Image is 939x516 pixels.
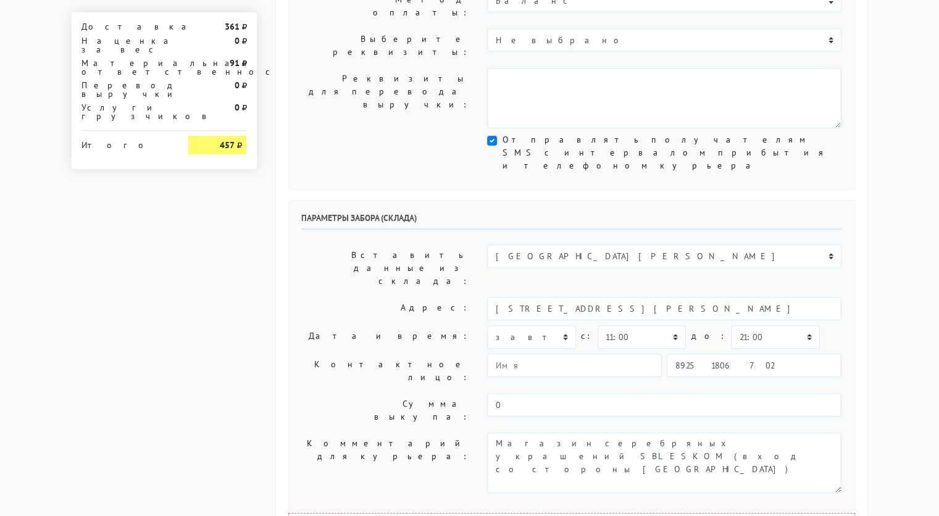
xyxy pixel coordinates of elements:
[301,213,842,230] h6: Параметры забора (склада)
[72,59,180,76] div: Материальная ответственность
[667,354,841,377] input: Телефон
[487,354,662,377] input: Имя
[72,22,180,31] div: Доставка
[292,244,478,292] label: Вставить данные из склада:
[502,133,841,172] label: Отправлять получателям SMS с интервалом прибытия и телефоном курьера
[691,325,726,347] label: до:
[72,103,180,120] div: Услуги грузчиков
[292,28,478,63] label: Выберите реквизиты:
[292,433,478,493] label: Комментарий для курьера:
[229,57,239,69] strong: 91
[292,297,478,320] label: Адрес:
[72,81,180,98] div: Перевод выручки
[219,139,234,151] strong: 457
[234,35,239,46] strong: 0
[581,325,593,347] label: c:
[224,21,239,32] strong: 361
[292,354,478,388] label: Контактное лицо:
[292,68,478,128] label: Реквизиты для перевода выручки:
[292,325,478,349] label: Дата и время:
[72,36,180,54] div: Наценка за вес
[234,80,239,91] strong: 0
[81,136,170,149] div: Итого
[292,393,478,428] label: Сумма выкупа:
[234,102,239,113] strong: 0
